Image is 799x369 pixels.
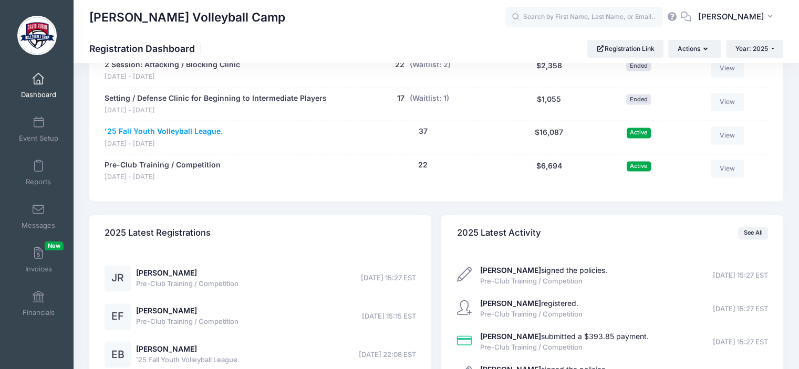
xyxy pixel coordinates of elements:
[711,93,744,111] a: View
[105,72,240,82] span: [DATE] - [DATE]
[713,337,768,347] span: [DATE] 15:27 EST
[457,218,541,248] h4: 2025 Latest Activity
[418,160,428,171] button: 22
[105,218,211,248] h4: 2025 Latest Registrations
[105,351,131,360] a: EB
[14,154,64,191] a: Reports
[89,43,204,54] h1: Registration Dashboard
[359,350,416,360] span: [DATE] 22:08 EST
[480,332,541,341] strong: [PERSON_NAME]
[711,160,744,177] a: View
[480,309,583,320] span: Pre-Club Training / Competition
[17,16,57,55] img: David Rubio Volleyball Camp
[397,93,404,104] button: 17
[105,265,131,291] div: JR
[627,161,651,171] span: Active
[480,266,607,275] a: [PERSON_NAME]signed the policies.
[626,94,651,104] span: Ended
[480,332,649,341] a: [PERSON_NAME]submitted a $393.85 payment.
[26,177,51,186] span: Reports
[105,172,221,182] span: [DATE] - [DATE]
[25,265,52,273] span: Invoices
[105,303,131,330] div: EF
[105,139,223,149] span: [DATE] - [DATE]
[105,274,131,283] a: JR
[503,126,596,149] div: $16,087
[105,341,131,367] div: EB
[105,93,327,104] a: Setting / Defense Clinic for Beginning to Intermediate Players
[505,7,663,28] input: Search by First Name, Last Name, or Email...
[136,268,197,277] a: [PERSON_NAME]
[21,90,56,99] span: Dashboard
[14,67,64,104] a: Dashboard
[105,126,223,137] a: '25 Fall Youth Volleyball League.
[503,93,596,115] div: $1,055
[14,111,64,147] a: Event Setup
[626,61,651,71] span: Ended
[691,5,783,29] button: [PERSON_NAME]
[89,5,285,29] h1: [PERSON_NAME] Volleyball Camp
[136,279,238,289] span: Pre-Club Training / Competition
[698,11,764,23] span: [PERSON_NAME]
[735,45,768,52] span: Year: 2025
[362,311,416,322] span: [DATE] 15:15 EST
[105,160,221,171] a: Pre-Club Training / Competition
[480,299,578,308] a: [PERSON_NAME]registered.
[22,221,55,230] span: Messages
[136,344,197,353] a: [PERSON_NAME]
[105,312,131,321] a: EF
[410,59,451,70] button: (Waitlist: 2)
[713,270,768,281] span: [DATE] 15:27 EST
[410,93,449,104] button: (Waitlist: 1)
[14,198,64,235] a: Messages
[14,241,64,278] a: InvoicesNew
[668,40,721,58] button: Actions
[726,40,783,58] button: Year: 2025
[711,126,744,144] a: View
[23,308,55,317] span: Financials
[419,126,428,137] button: 37
[480,276,607,287] span: Pre-Club Training / Competition
[105,106,327,115] span: [DATE] - [DATE]
[480,299,541,308] strong: [PERSON_NAME]
[136,317,238,327] span: Pre-Club Training / Competition
[136,355,240,365] span: '25 Fall Youth Volleyball League.
[711,59,744,77] a: View
[480,266,541,275] strong: [PERSON_NAME]
[361,273,416,283] span: [DATE] 15:27 EST
[45,241,64,250] span: New
[19,134,58,143] span: Event Setup
[105,59,240,70] a: 2 Session: Attacking / Blocking Clinic
[136,306,197,315] a: [PERSON_NAME]
[480,342,649,353] span: Pre-Club Training / Competition
[738,227,768,239] a: See All
[713,304,768,314] span: [DATE] 15:27 EST
[14,285,64,322] a: Financials
[587,40,663,58] a: Registration Link
[395,59,404,70] button: 22
[503,59,596,82] div: $2,358
[627,128,651,138] span: Active
[503,160,596,182] div: $6,694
